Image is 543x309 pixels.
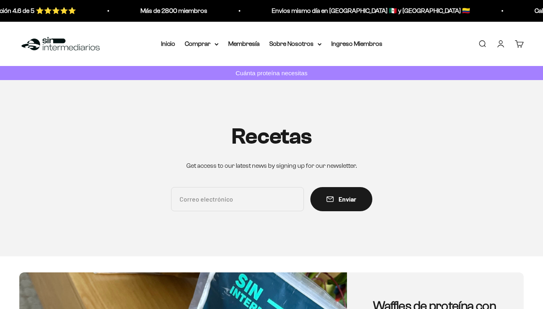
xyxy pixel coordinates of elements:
[186,161,357,171] p: Get access to our latest news by signing up for our newsletter.
[228,40,260,47] a: Membresía
[258,6,325,16] p: Más de 2800 miembros
[186,125,357,148] h1: Recetas
[98,6,194,16] p: Calificación 4.6 de 5 ⭐️⭐️⭐️⭐️⭐️
[310,187,372,211] button: Enviar
[185,39,219,49] summary: Comprar
[269,39,322,49] summary: Sobre Nosotros
[233,68,310,78] p: Cuánta proteína necesitas
[331,40,382,47] a: Ingreso Miembros
[326,194,356,204] div: Enviar
[161,40,175,47] a: Inicio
